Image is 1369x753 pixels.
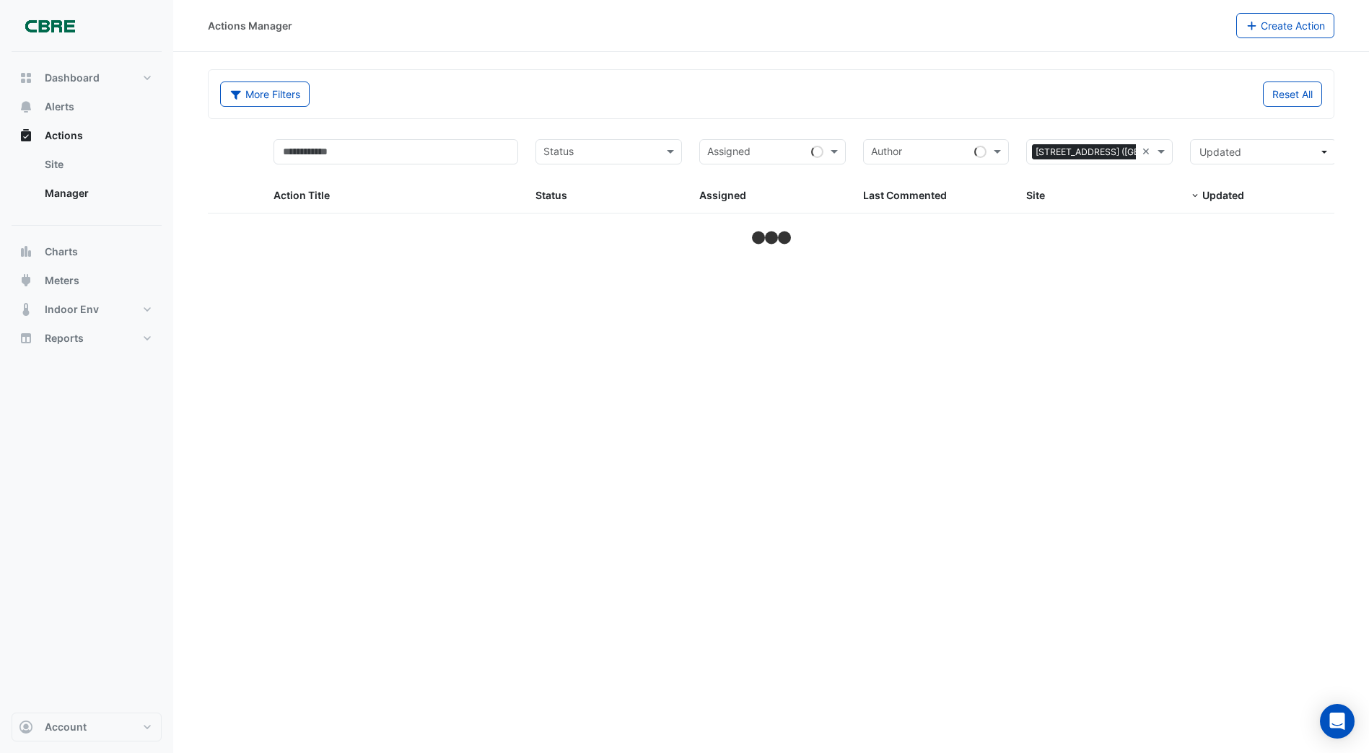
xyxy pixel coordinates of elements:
[12,150,162,213] div: Actions
[19,302,33,317] app-icon: Indoor Env
[12,266,162,295] button: Meters
[1199,146,1241,158] span: Updated
[1026,189,1045,201] span: Site
[1190,139,1337,164] button: Updated
[12,324,162,353] button: Reports
[12,92,162,121] button: Alerts
[1032,144,1220,160] span: [STREET_ADDRESS] ([GEOGRAPHIC_DATA])
[535,189,567,201] span: Status
[19,100,33,114] app-icon: Alerts
[19,273,33,288] app-icon: Meters
[33,150,162,179] a: Site
[12,121,162,150] button: Actions
[1202,189,1244,201] span: Updated
[1142,144,1154,160] span: Clear
[45,71,100,85] span: Dashboard
[12,295,162,324] button: Indoor Env
[699,189,746,201] span: Assigned
[45,331,84,345] span: Reports
[19,331,33,345] app-icon: Reports
[1263,82,1322,107] button: Reset All
[12,237,162,266] button: Charts
[208,18,292,33] div: Actions Manager
[45,100,74,114] span: Alerts
[863,189,947,201] span: Last Commented
[1236,13,1335,38] button: Create Action
[19,128,33,143] app-icon: Actions
[12,713,162,741] button: Account
[45,302,99,317] span: Indoor Env
[45,720,87,734] span: Account
[45,128,83,143] span: Actions
[220,82,310,107] button: More Filters
[45,273,79,288] span: Meters
[274,189,330,201] span: Action Title
[19,71,33,85] app-icon: Dashboard
[19,245,33,259] app-icon: Charts
[45,245,78,259] span: Charts
[1320,704,1355,739] div: Open Intercom Messenger
[33,179,162,208] a: Manager
[17,12,82,40] img: Company Logo
[12,63,162,92] button: Dashboard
